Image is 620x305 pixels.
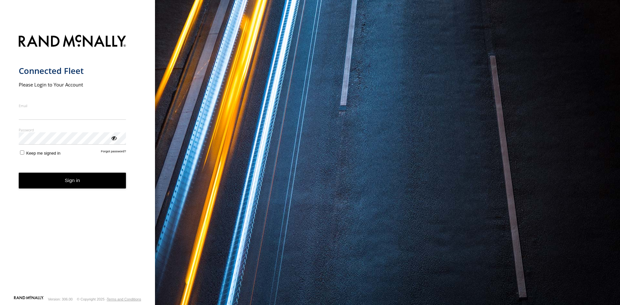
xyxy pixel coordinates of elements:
button: Sign in [19,173,126,188]
input: Keep me signed in [20,150,24,155]
div: ViewPassword [110,135,117,141]
span: Keep me signed in [26,151,60,156]
div: © Copyright 2025 - [77,297,141,301]
form: main [19,31,137,295]
h1: Connected Fleet [19,66,126,76]
img: Rand McNally [19,34,126,50]
a: Terms and Conditions [107,297,141,301]
label: Email [19,103,126,108]
h2: Please Login to Your Account [19,81,126,88]
label: Password [19,127,126,132]
a: Visit our Website [14,296,44,302]
a: Forgot password? [101,149,126,156]
div: Version: 306.00 [48,297,73,301]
